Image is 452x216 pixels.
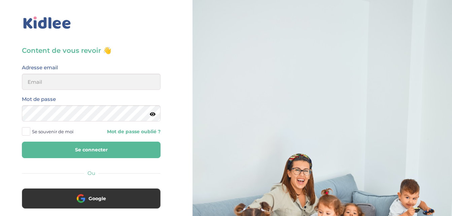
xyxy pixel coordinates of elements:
img: google.png [77,194,85,203]
img: logo_kidlee_bleu [22,15,72,31]
button: Se connecter [22,142,161,158]
span: Ou [88,170,95,176]
input: Email [22,74,161,90]
button: Google [22,188,161,209]
h3: Content de vous revoir 👋 [22,46,161,55]
label: Mot de passe [22,95,56,104]
span: Se souvenir de moi [32,127,74,136]
label: Adresse email [22,63,58,72]
a: Google [22,200,161,206]
a: Mot de passe oublié ? [96,129,161,135]
span: Google [89,195,106,202]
